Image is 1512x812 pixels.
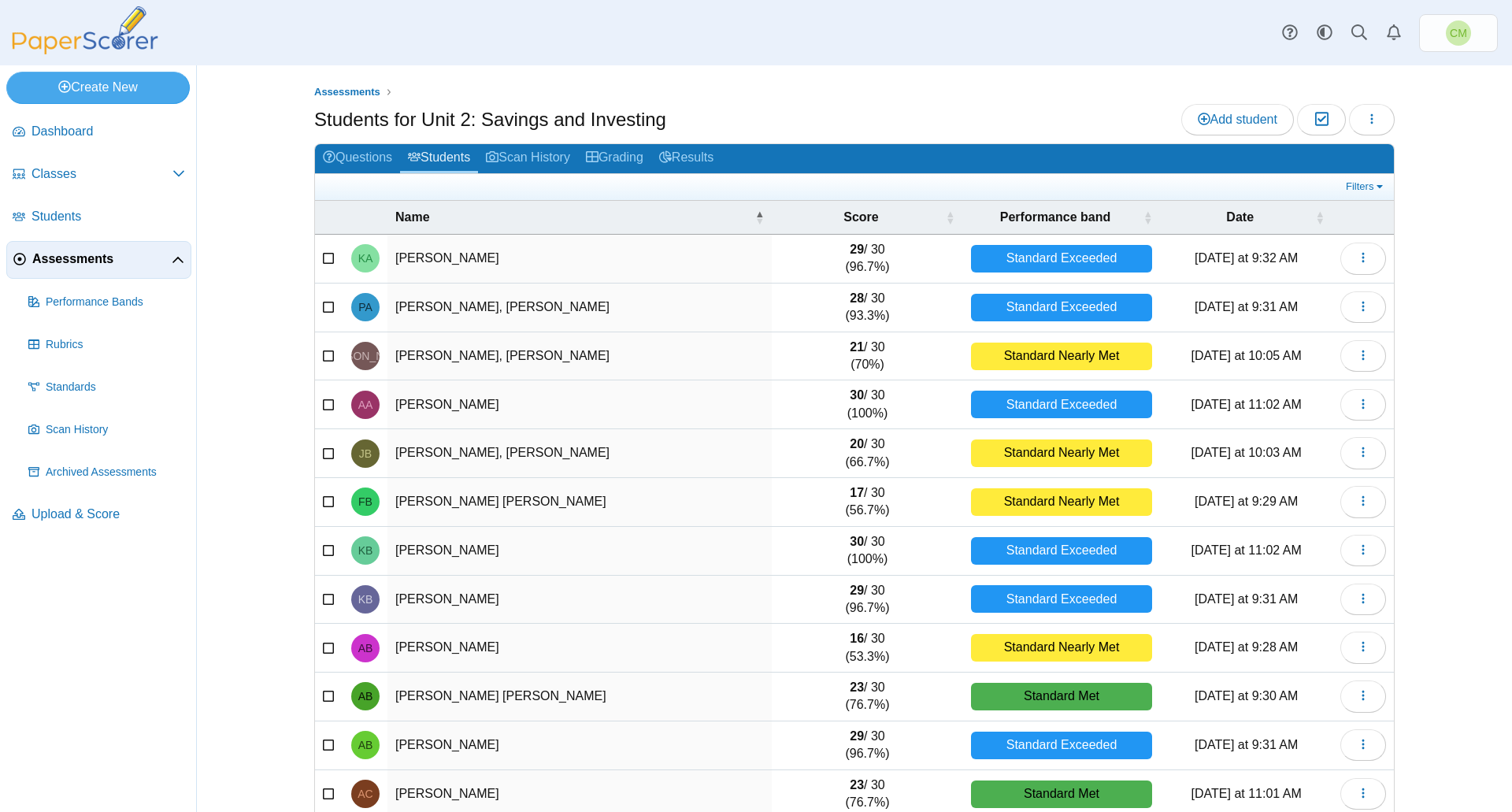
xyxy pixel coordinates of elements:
span: Name [395,209,751,226]
td: / 30 (76.7%) [772,673,962,721]
b: 28 [850,291,864,305]
td: / 30 (100%) [772,380,962,429]
span: Assessments [32,250,172,268]
b: 30 [850,388,864,402]
span: Pablo Almanza Tena [358,302,372,313]
div: Standard Exceeded [971,537,1153,565]
a: Assessments [310,83,384,102]
b: 30 [850,535,864,548]
span: Performance band : Activate to sort [1143,209,1152,225]
a: Standards [22,369,191,406]
td: [PERSON_NAME], [PERSON_NAME] [387,332,772,381]
span: Kayleen Bindel [358,594,373,605]
a: Archived Assessments [22,454,191,491]
a: Classes [6,156,191,194]
time: Oct 9, 2025 at 9:31 AM [1195,592,1298,606]
a: Add student [1181,104,1294,135]
b: 29 [850,729,864,743]
td: [PERSON_NAME] [387,380,772,429]
span: Jasmine Arredondo Delgado [320,350,410,362]
td: / 30 (96.7%) [772,721,962,770]
a: Dashboard [6,113,191,151]
span: Performance band [971,209,1140,226]
time: Oct 9, 2025 at 9:29 AM [1195,495,1298,508]
td: [PERSON_NAME], [PERSON_NAME] [387,284,772,332]
span: Adelin Aviado [358,399,373,410]
td: [PERSON_NAME] [387,624,772,673]
time: Oct 9, 2025 at 9:31 AM [1195,738,1298,751]
span: Kamila Acosta-Ferrera [358,253,373,264]
span: Amy Bonilla Cardenas [358,691,373,702]
td: / 30 (100%) [772,527,962,576]
b: 20 [850,437,864,450]
span: Scan History [46,422,185,438]
div: Standard Exceeded [971,732,1153,759]
a: Rubrics [22,326,191,364]
a: Students [6,198,191,236]
span: Adrinna Caro [358,788,372,799]
td: / 30 (96.7%) [772,235,962,284]
div: Standard Met [971,683,1153,710]
span: Performance Bands [46,295,185,310]
b: 29 [850,584,864,597]
span: Abigail Borgers [358,740,373,751]
time: Oct 9, 2025 at 10:03 AM [1191,446,1302,459]
a: Questions [315,144,400,173]
time: Oct 9, 2025 at 9:31 AM [1195,300,1298,313]
span: Standards [46,380,185,395]
div: Standard Nearly Met [971,488,1153,516]
span: Christine Munzer [1450,28,1467,39]
td: [PERSON_NAME] [PERSON_NAME] [387,673,772,721]
span: Date : Activate to sort [1315,209,1325,225]
td: / 30 (93.3%) [772,284,962,332]
b: 23 [850,680,864,694]
time: Oct 9, 2025 at 9:32 AM [1195,251,1298,265]
td: [PERSON_NAME] [387,527,772,576]
img: PaperScorer [6,6,164,54]
span: Score [780,209,942,226]
td: [PERSON_NAME] [387,721,772,770]
a: Results [651,144,721,173]
time: Oct 9, 2025 at 9:30 AM [1195,689,1298,703]
time: Oct 9, 2025 at 9:28 AM [1195,640,1298,654]
td: / 30 (70%) [772,332,962,381]
a: Performance Bands [22,284,191,321]
b: 23 [850,778,864,792]
td: / 30 (66.7%) [772,429,962,478]
a: Scan History [22,411,191,449]
span: Julian Barajas Garcia [359,448,372,459]
div: Standard Nearly Met [971,634,1153,662]
h1: Students for Unit 2: Savings and Investing [314,106,666,133]
span: Add student [1198,113,1277,126]
span: Anika Bloom [358,643,373,654]
a: Christine Munzer [1419,14,1498,52]
span: Christine Munzer [1446,20,1471,46]
a: Filters [1342,179,1390,195]
span: Upload & Score [31,506,185,523]
td: / 30 (56.7%) [772,478,962,527]
div: Standard Nearly Met [971,343,1153,370]
td: [PERSON_NAME] [387,235,772,284]
div: Standard Exceeded [971,245,1153,273]
span: Assessments [314,86,380,98]
span: Date [1168,209,1311,226]
span: Dashboard [31,123,185,140]
a: Upload & Score [6,496,191,534]
b: 17 [850,486,864,499]
div: Standard Exceeded [971,585,1153,613]
b: 16 [850,632,864,645]
span: Fernando Becerra Guadian [358,496,372,507]
span: Rubrics [46,337,185,353]
td: / 30 (96.7%) [772,576,962,625]
b: 21 [850,340,864,354]
span: Students [31,208,185,225]
span: Archived Assessments [46,465,185,480]
span: Kelina Benavides-Khwajazada [358,545,373,556]
a: Alerts [1377,16,1411,50]
div: Standard Nearly Met [971,439,1153,467]
a: PaperScorer [6,43,164,57]
div: Standard Exceeded [971,391,1153,418]
a: Scan History [478,144,578,173]
div: Standard Exceeded [971,294,1153,321]
div: Standard Met [971,780,1153,808]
